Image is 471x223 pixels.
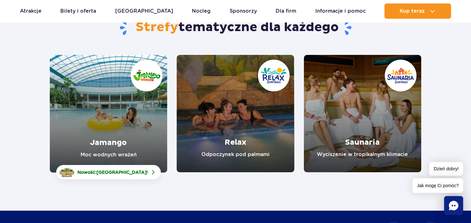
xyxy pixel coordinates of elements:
[276,3,296,19] a: Dla firm
[304,55,421,172] a: Saunaria
[230,3,257,19] a: Sponsorzy
[77,169,148,175] span: Nowość: !
[115,3,173,19] a: [GEOGRAPHIC_DATA]
[429,162,463,176] span: Dzień dobry!
[60,3,96,19] a: Bilety i oferta
[444,196,463,215] div: Chat
[192,3,211,19] a: Nocleg
[384,3,451,19] button: Kup teraz
[315,3,366,19] a: Informacje i pomoc
[136,19,178,35] span: Strefy
[96,170,147,175] span: [GEOGRAPHIC_DATA]
[50,19,421,36] h1: tematyczne dla każdego
[400,8,425,14] span: Kup teraz
[177,55,294,172] a: Relax
[56,165,161,180] a: Nowość:[GEOGRAPHIC_DATA]!
[20,3,42,19] a: Atrakcje
[50,55,167,173] a: Jamango
[412,178,463,193] span: Jak mogę Ci pomóc?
